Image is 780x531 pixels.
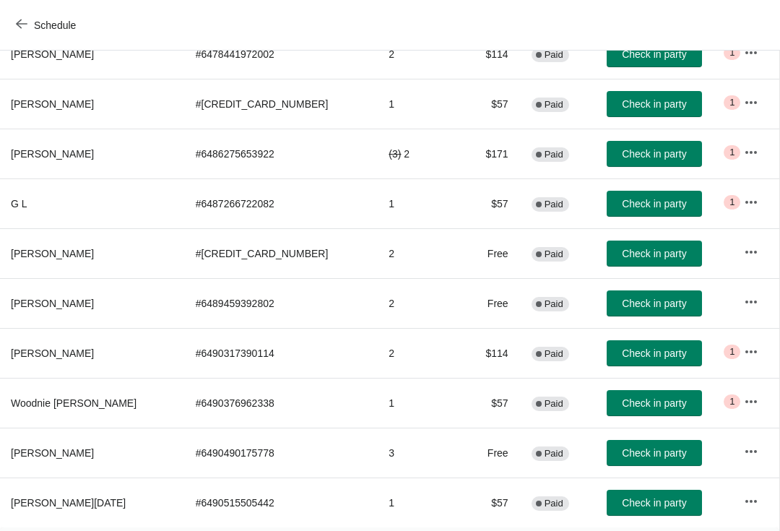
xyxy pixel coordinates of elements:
[729,97,734,108] span: 1
[463,228,519,278] td: Free
[389,148,401,160] del: ( 3 )
[184,478,378,527] td: # 6490515505442
[377,30,463,79] td: 2
[11,148,94,160] span: [PERSON_NAME]
[622,447,686,459] span: Check in party
[11,397,136,409] span: Woodnie [PERSON_NAME]
[184,178,378,228] td: # 6487266722082
[11,298,94,309] span: [PERSON_NAME]
[729,147,734,158] span: 1
[463,328,519,378] td: $114
[622,248,686,259] span: Check in party
[377,178,463,228] td: 1
[545,498,563,509] span: Paid
[622,98,686,110] span: Check in party
[377,228,463,278] td: 2
[622,347,686,359] span: Check in party
[184,278,378,328] td: # 6489459392802
[377,79,463,129] td: 1
[463,178,519,228] td: $57
[729,346,734,358] span: 1
[545,149,563,160] span: Paid
[607,490,702,516] button: Check in party
[729,197,734,208] span: 1
[463,278,519,328] td: Free
[11,248,94,259] span: [PERSON_NAME]
[463,129,519,178] td: $171
[34,20,76,31] span: Schedule
[545,199,563,210] span: Paid
[607,141,702,167] button: Check in party
[11,48,94,60] span: [PERSON_NAME]
[607,191,702,217] button: Check in party
[545,249,563,260] span: Paid
[607,290,702,316] button: Check in party
[11,497,126,509] span: [PERSON_NAME][DATE]
[184,378,378,428] td: # 6490376962338
[545,448,563,459] span: Paid
[607,340,702,366] button: Check in party
[622,497,686,509] span: Check in party
[377,478,463,527] td: 1
[607,390,702,416] button: Check in party
[545,398,563,410] span: Paid
[377,378,463,428] td: 1
[545,348,563,360] span: Paid
[463,378,519,428] td: $57
[184,428,378,478] td: # 6490490175778
[729,47,734,59] span: 1
[463,428,519,478] td: Free
[184,328,378,378] td: # 6490317390114
[11,98,94,110] span: [PERSON_NAME]
[7,12,87,38] button: Schedule
[377,328,463,378] td: 2
[184,79,378,129] td: # [CREDIT_CARD_NUMBER]
[622,298,686,309] span: Check in party
[607,241,702,267] button: Check in party
[463,478,519,527] td: $57
[184,30,378,79] td: # 6478441972002
[607,440,702,466] button: Check in party
[377,129,463,178] td: 2
[607,91,702,117] button: Check in party
[622,148,686,160] span: Check in party
[11,347,94,359] span: [PERSON_NAME]
[545,298,563,310] span: Paid
[463,79,519,129] td: $57
[545,99,563,111] span: Paid
[377,428,463,478] td: 3
[622,48,686,60] span: Check in party
[622,198,686,210] span: Check in party
[184,129,378,178] td: # 6486275653922
[622,397,686,409] span: Check in party
[729,396,734,407] span: 1
[11,198,27,210] span: G L
[184,228,378,278] td: # [CREDIT_CARD_NUMBER]
[463,30,519,79] td: $114
[11,447,94,459] span: [PERSON_NAME]
[377,278,463,328] td: 2
[545,49,563,61] span: Paid
[607,41,702,67] button: Check in party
